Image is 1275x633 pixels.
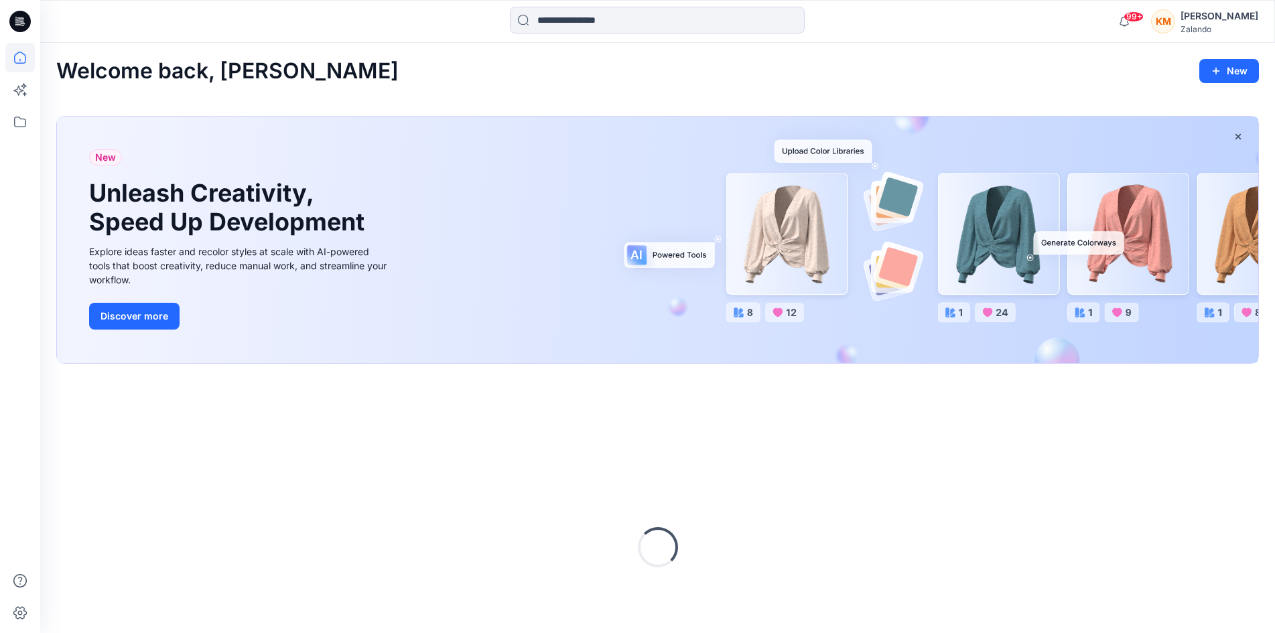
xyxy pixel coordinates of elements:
[1151,9,1175,33] div: KM
[1181,24,1258,34] div: Zalando
[1124,11,1144,22] span: 99+
[1181,8,1258,24] div: [PERSON_NAME]
[89,303,180,330] button: Discover more
[89,179,371,236] h1: Unleash Creativity, Speed Up Development
[56,59,399,84] h2: Welcome back, [PERSON_NAME]
[95,149,116,165] span: New
[89,244,391,287] div: Explore ideas faster and recolor styles at scale with AI-powered tools that boost creativity, red...
[1199,59,1259,83] button: New
[89,303,391,330] a: Discover more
